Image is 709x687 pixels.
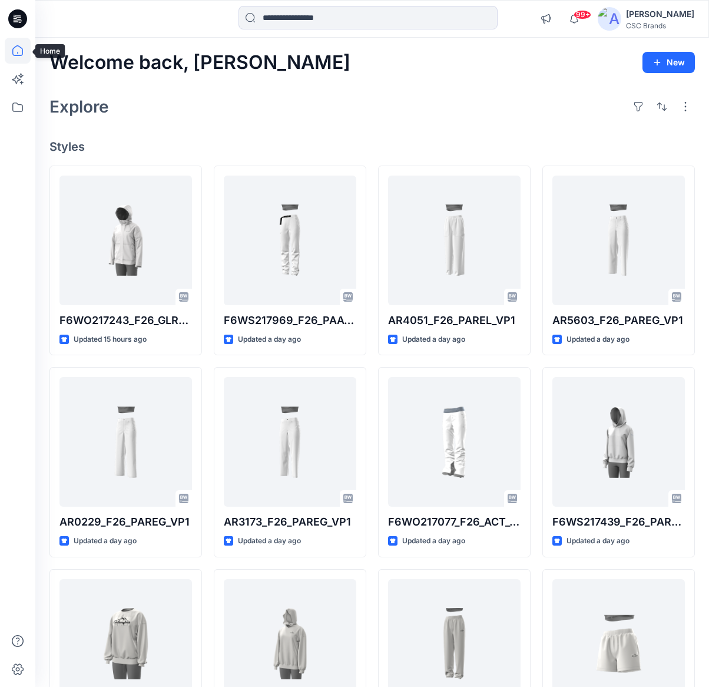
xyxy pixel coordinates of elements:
a: F6WO217077_F26_ACT_VP3 [388,377,521,507]
div: CSC Brands [626,21,694,30]
p: F6WS217439_F26_PAREG [552,514,685,530]
p: AR3173_F26_PAREG_VP1 [224,514,356,530]
a: AR5603_F26_PAREG_VP1 [552,176,685,305]
p: Updated a day ago [238,333,301,346]
div: [PERSON_NAME] [626,7,694,21]
a: AR4051_F26_PAREL_VP1 [388,176,521,305]
p: Updated a day ago [402,535,465,547]
p: F6WO217077_F26_ACT_VP3 [388,514,521,530]
p: F6WO217243_F26_GLREG [59,312,192,329]
p: Updated a day ago [402,333,465,346]
h2: Welcome back, [PERSON_NAME] [49,52,350,74]
h4: Styles [49,140,695,154]
h2: Explore [49,97,109,116]
a: F6WS217439_F26_PAREG [552,377,685,507]
a: AR3173_F26_PAREG_VP1 [224,377,356,507]
p: AR5603_F26_PAREG_VP1 [552,312,685,329]
a: F6WO217243_F26_GLREG [59,176,192,305]
a: AR0229_F26_PAREG_VP1 [59,377,192,507]
p: Updated a day ago [566,333,630,346]
img: avatar [598,7,621,31]
span: 99+ [574,10,591,19]
p: AR0229_F26_PAREG_VP1 [59,514,192,530]
p: Updated a day ago [238,535,301,547]
p: Updated a day ago [566,535,630,547]
p: AR4051_F26_PAREL_VP1 [388,312,521,329]
a: F6WS217969_F26_PAACT [224,176,356,305]
p: Updated a day ago [74,535,137,547]
button: New [642,52,695,73]
p: F6WS217969_F26_PAACT [224,312,356,329]
p: Updated 15 hours ago [74,333,147,346]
